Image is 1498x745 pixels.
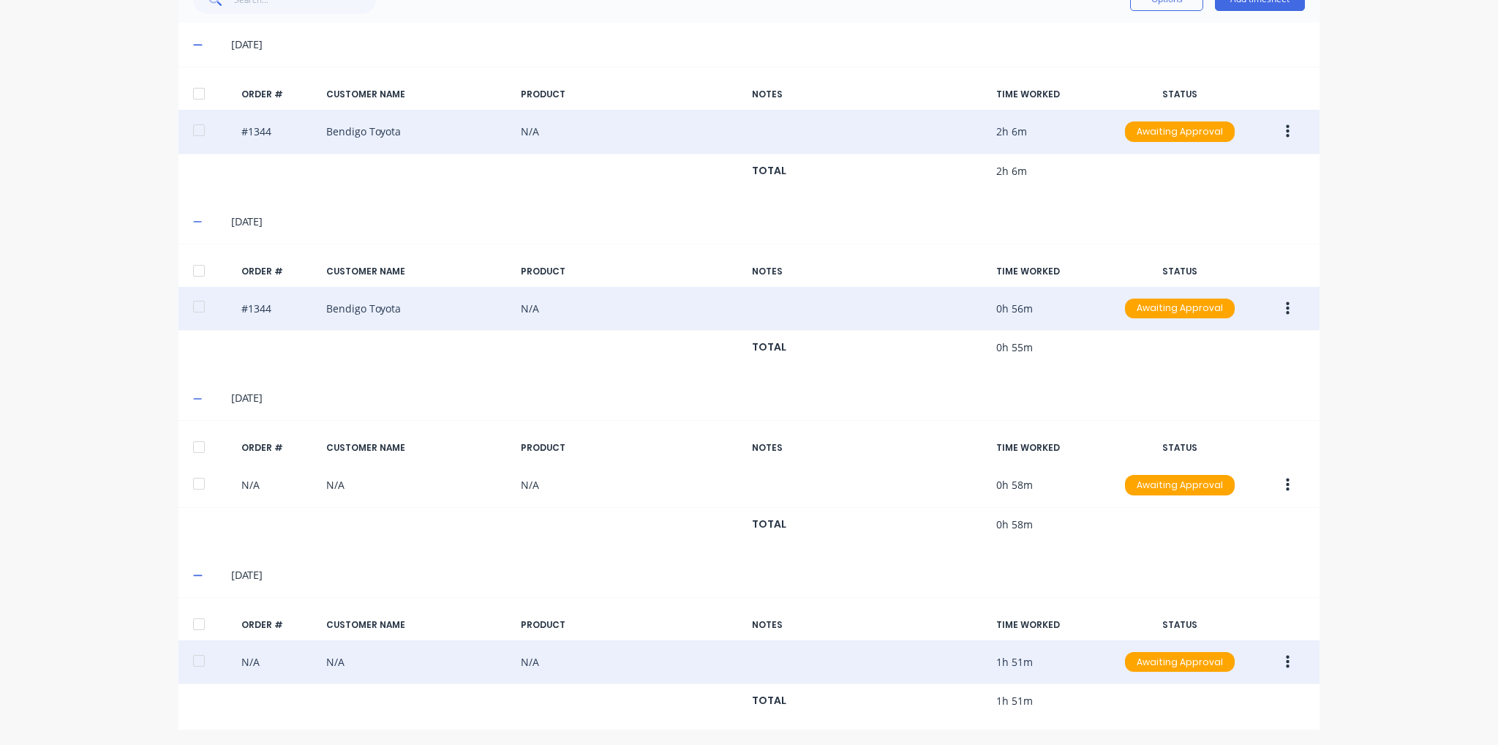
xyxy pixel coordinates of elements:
div: [DATE] [231,214,1305,230]
div: TIME WORKED [996,265,1106,278]
div: Awaiting Approval [1125,299,1235,319]
div: PRODUCT [521,88,740,101]
div: CUSTOMER NAME [326,441,509,454]
div: ORDER # [241,265,315,278]
div: ORDER # [241,441,315,454]
div: NOTES [752,618,985,632]
div: TIME WORKED [996,618,1106,632]
div: CUSTOMER NAME [326,618,509,632]
div: Awaiting Approval [1125,475,1235,495]
div: Awaiting Approval [1125,121,1235,142]
div: STATUS [1118,618,1242,632]
div: TIME WORKED [996,88,1106,101]
div: TIME WORKED [996,441,1106,454]
div: ORDER # [241,88,315,101]
div: CUSTOMER NAME [326,265,509,278]
div: STATUS [1118,441,1242,454]
button: Awaiting Approval [1124,474,1235,496]
div: Awaiting Approval [1125,652,1235,673]
div: NOTES [752,441,985,454]
button: Awaiting Approval [1124,651,1235,673]
div: PRODUCT [521,618,740,632]
div: PRODUCT [521,441,740,454]
button: Awaiting Approval [1124,121,1235,143]
div: [DATE] [231,390,1305,406]
button: Awaiting Approval [1124,298,1235,320]
div: CUSTOMER NAME [326,88,509,101]
div: PRODUCT [521,265,740,278]
div: NOTES [752,265,985,278]
div: NOTES [752,88,985,101]
div: [DATE] [231,37,1305,53]
div: ORDER # [241,618,315,632]
div: STATUS [1118,265,1242,278]
div: [DATE] [231,567,1305,583]
div: STATUS [1118,88,1242,101]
